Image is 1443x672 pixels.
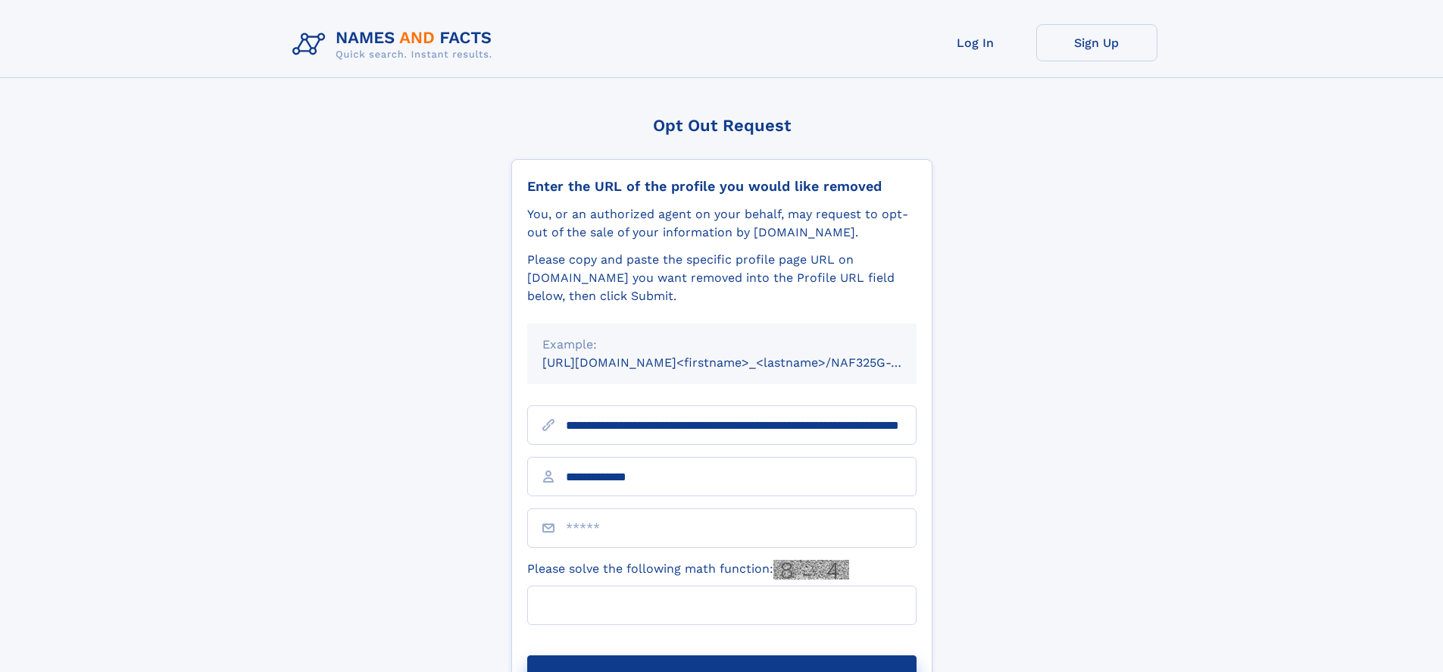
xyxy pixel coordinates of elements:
a: Sign Up [1036,24,1157,61]
img: Logo Names and Facts [286,24,504,65]
div: Example: [542,336,901,354]
div: You, or an authorized agent on your behalf, may request to opt-out of the sale of your informatio... [527,205,917,242]
label: Please solve the following math function: [527,560,849,580]
div: Enter the URL of the profile you would like removed [527,178,917,195]
div: Please copy and paste the specific profile page URL on [DOMAIN_NAME] you want removed into the Pr... [527,251,917,305]
a: Log In [915,24,1036,61]
div: Opt Out Request [511,116,932,135]
small: [URL][DOMAIN_NAME]<firstname>_<lastname>/NAF325G-xxxxxxxx [542,355,945,370]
